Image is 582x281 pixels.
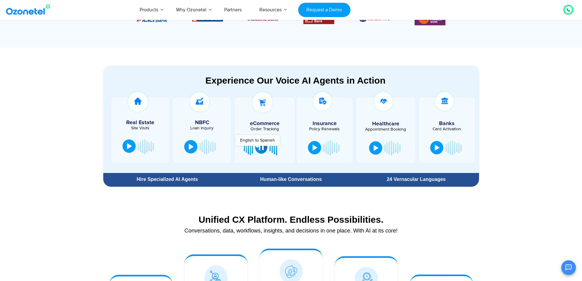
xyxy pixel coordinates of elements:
div: Human-like Conversations [231,177,350,182]
button: Open chat [561,260,576,275]
div: Policy Renewals [300,127,350,131]
div: Order Tracking [238,127,291,131]
h5: Insurance [300,121,350,126]
div: Site Visits [114,126,166,130]
h5: NBFC [176,120,228,125]
div: Hire Specialized AI Agents [106,177,229,182]
div: Card Activation [422,127,472,131]
h5: Real Estate [114,120,166,125]
div: Appointment Booking [361,127,411,131]
h5: Banks [422,121,472,126]
div: Loan Inquiry [176,126,228,130]
h5: eCommerce [238,121,291,126]
div: Unified CX Platform. Endless Possibilities. [106,214,476,225]
h5: Healthcare [361,121,411,127]
a: Request a Demo [298,3,350,17]
div: Conversations, data, workflows, insights, and decisions in one place. With AI at its core! [106,228,476,233]
div: 24 Vernacular Languages [357,177,476,182]
div: Experience Our Voice AI Agents in Action [109,75,482,86]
